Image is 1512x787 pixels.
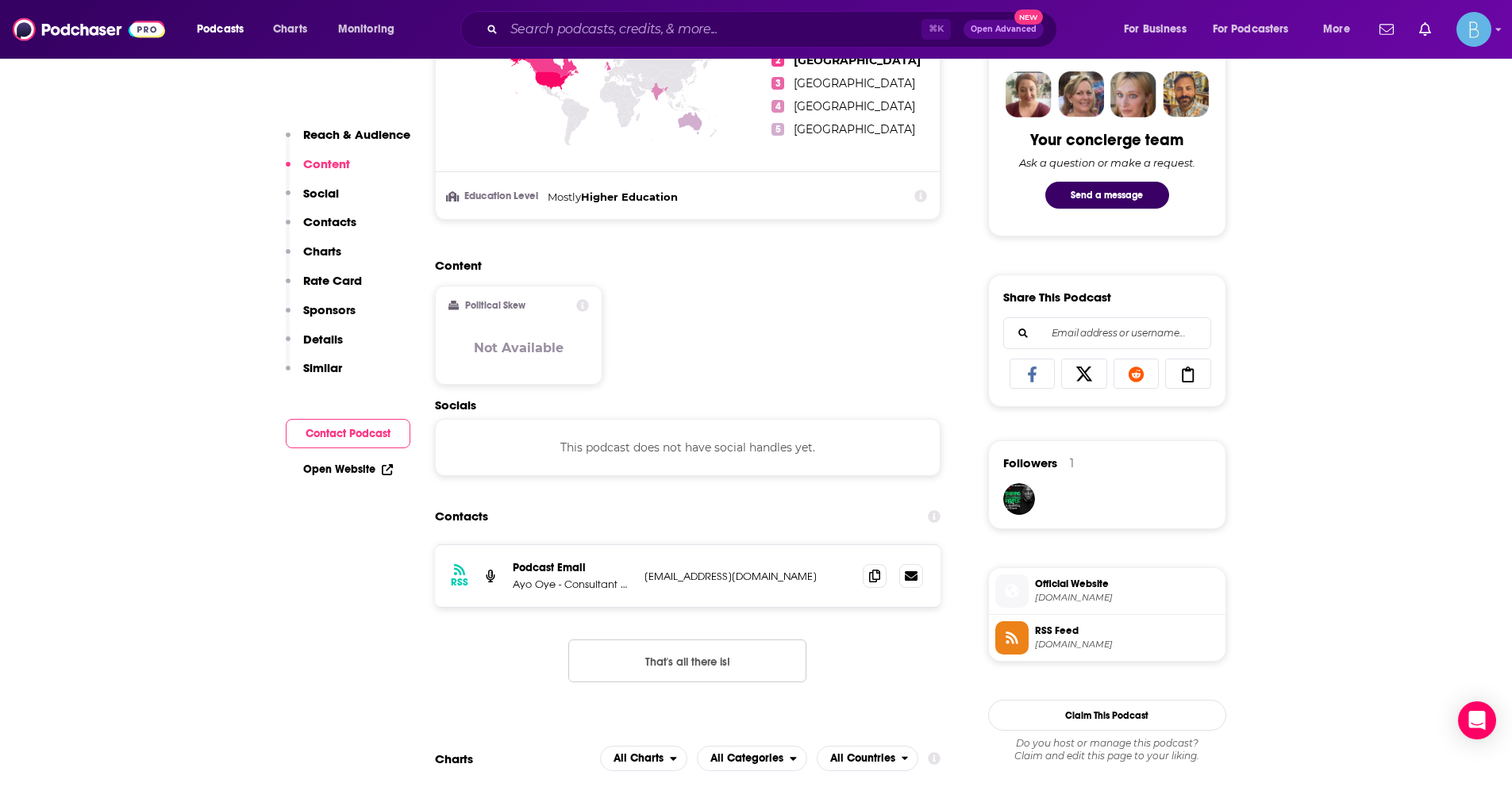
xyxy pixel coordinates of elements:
[13,14,165,44] img: Podchaser - Follow, Share and Rate Podcasts
[1413,16,1437,43] a: Show notifications dropdown
[286,419,410,448] button: Contact Podcast
[474,340,564,355] h3: Not Available
[1373,16,1400,43] a: Show notifications dropdown
[644,570,851,583] p: [EMAIL_ADDRESS][DOMAIN_NAME]
[475,11,1072,48] div: Search podcasts, credits, & more...
[513,561,632,574] p: Podcast Email
[263,17,317,42] a: Charts
[1010,359,1056,389] a: Share on Facebook
[286,156,350,186] button: Content
[1312,17,1370,42] button: open menu
[988,700,1226,731] button: Claim This Podcast
[697,746,807,771] button: open menu
[568,639,806,682] button: Nothing here.
[1035,639,1219,651] span: anchor.fm
[614,753,664,764] span: All Charts
[465,300,525,311] h2: Political Skew
[921,19,951,40] span: ⌘ K
[1035,624,1219,638] span: RSS Feed
[1003,290,1111,305] h3: Share This Podcast
[600,746,687,771] button: open menu
[286,273,362,302] button: Rate Card
[303,244,341,259] p: Charts
[1165,359,1211,389] a: Copy Link
[995,574,1219,608] a: Official Website[DOMAIN_NAME]
[1456,12,1491,47] img: User Profile
[327,17,415,42] button: open menu
[448,191,541,202] h3: Education Level
[286,127,410,156] button: Reach & Audience
[581,190,678,203] span: Higher Education
[1058,71,1104,117] img: Barbara Profile
[1202,17,1312,42] button: open menu
[794,99,915,113] span: [GEOGRAPHIC_DATA]
[1163,71,1209,117] img: Jon Profile
[273,18,307,40] span: Charts
[451,576,468,589] h3: RSS
[1458,701,1496,739] div: Open Intercom Messenger
[1035,592,1219,604] span: podcasters.spotify.com
[286,244,341,273] button: Charts
[504,17,921,42] input: Search podcasts, credits, & more...
[1456,12,1491,47] button: Show profile menu
[771,77,784,90] span: 3
[1006,71,1052,117] img: Sydney Profile
[303,302,356,317] p: Sponsors
[286,360,342,390] button: Similar
[303,186,339,201] p: Social
[710,753,783,764] span: All Categories
[1003,455,1057,470] span: Followers
[794,122,915,136] span: [GEOGRAPHIC_DATA]
[513,578,632,591] p: Ayo Oye - Consultant at [GEOGRAPHIC_DATA], Deloitte and PwC
[1017,318,1198,348] input: Email address or username...
[435,751,473,766] h2: Charts
[435,258,929,273] h2: Content
[830,753,895,764] span: All Countries
[1456,12,1491,47] span: Logged in as BLASTmedia
[1014,10,1043,25] span: New
[1061,359,1107,389] a: Share on X/Twitter
[435,501,488,532] h2: Contacts
[286,332,343,361] button: Details
[794,76,915,90] span: [GEOGRAPHIC_DATA]
[303,332,343,347] p: Details
[988,737,1226,762] div: Claim and edit this page to your liking.
[794,53,921,67] span: [GEOGRAPHIC_DATA]
[964,20,1044,39] button: Open AdvancedNew
[600,746,687,771] h2: Platforms
[303,273,362,288] p: Rate Card
[1124,18,1187,40] span: For Business
[303,127,410,142] p: Reach & Audience
[286,186,339,215] button: Social
[817,746,919,771] h2: Countries
[303,156,350,171] p: Content
[771,54,784,67] span: 2
[1114,359,1160,389] a: Share on Reddit
[1323,18,1350,40] span: More
[1003,317,1211,349] div: Search followers
[971,25,1037,33] span: Open Advanced
[817,746,919,771] button: open menu
[303,463,393,476] a: Open Website
[1003,483,1035,515] img: king_dems1
[286,302,356,332] button: Sponsors
[303,360,342,375] p: Similar
[435,397,941,413] h2: Socials
[1213,18,1289,40] span: For Podcasters
[1070,456,1074,470] div: 1
[988,737,1226,750] span: Do you host or manage this podcast?
[1113,17,1206,42] button: open menu
[771,100,784,113] span: 4
[771,123,784,136] span: 5
[338,18,394,40] span: Monitoring
[697,746,807,771] h2: Categories
[1035,577,1219,591] span: Official Website
[1019,156,1195,169] div: Ask a question or make a request.
[303,214,356,229] p: Contacts
[286,214,356,244] button: Contacts
[435,419,941,476] div: This podcast does not have social handles yet.
[1030,130,1183,150] div: Your concierge team
[995,621,1219,655] a: RSS Feed[DOMAIN_NAME]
